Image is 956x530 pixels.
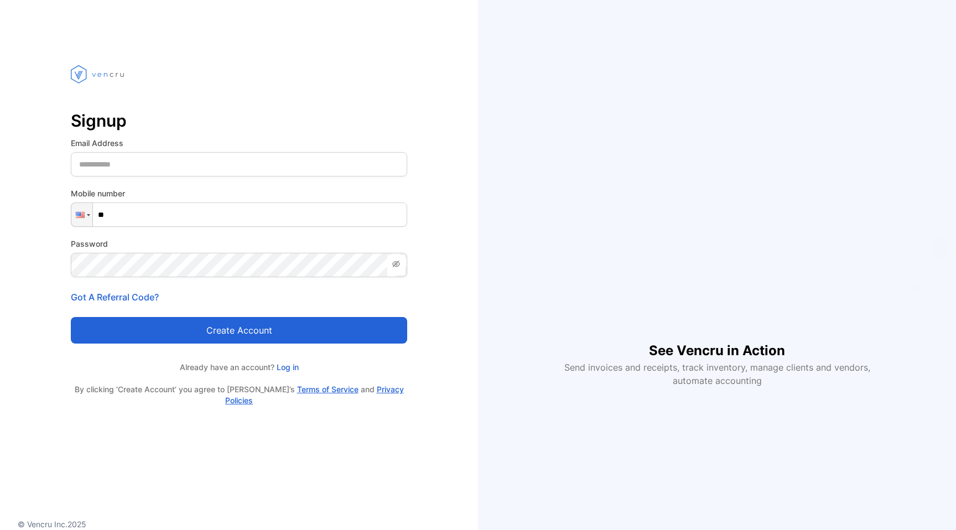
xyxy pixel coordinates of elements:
[71,137,407,149] label: Email Address
[71,44,126,104] img: vencru logo
[71,361,407,373] p: Already have an account?
[71,107,407,134] p: Signup
[649,323,785,361] h1: See Vencru in Action
[71,384,407,406] p: By clicking ‘Create Account’ you agree to [PERSON_NAME]’s and
[274,362,299,372] a: Log in
[297,384,358,394] a: Terms of Service
[71,238,407,250] label: Password
[71,203,92,226] div: United States: + 1
[71,290,407,304] p: Got A Referral Code?
[557,143,877,323] iframe: YouTube video player
[71,188,407,199] label: Mobile number
[558,361,876,387] p: Send invoices and receipts, track inventory, manage clients and vendors, automate accounting
[71,317,407,344] button: Create account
